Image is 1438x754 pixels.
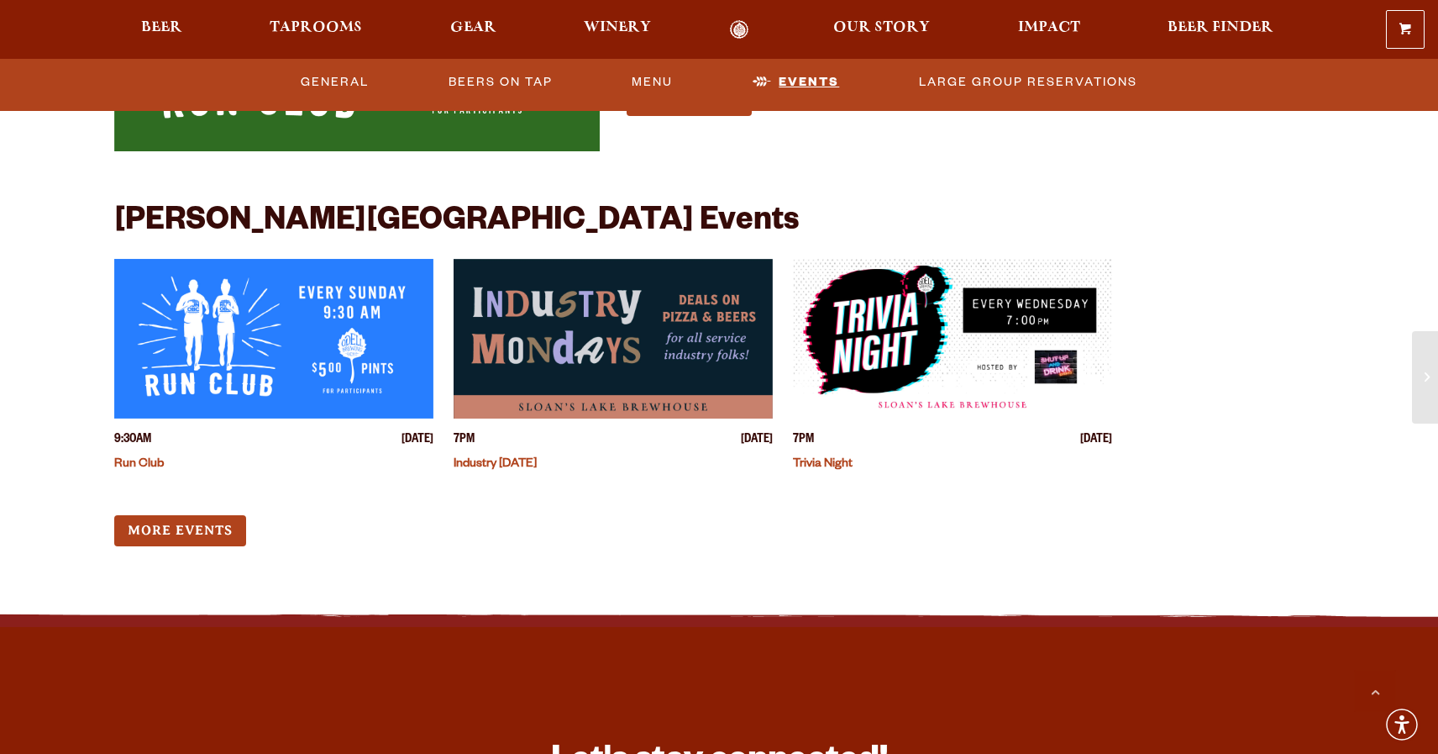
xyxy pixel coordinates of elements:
a: Scroll to top [1354,670,1396,712]
span: Gear [450,21,496,34]
a: View event details [114,259,433,419]
span: Beer Finder [1168,21,1273,34]
a: Our Story [822,20,941,40]
span: [DATE] [401,432,433,450]
span: 9:30AM [114,432,151,450]
a: Trivia Night [793,458,853,472]
span: Our Story [833,21,930,34]
a: General [294,63,375,102]
span: [DATE] [741,432,773,450]
span: Taprooms [270,21,362,34]
a: Large Group Reservations [912,63,1144,102]
span: Beer [141,21,182,34]
a: Gear [439,20,507,40]
a: Winery [573,20,662,40]
a: Events [746,63,846,102]
a: Beer Finder [1157,20,1284,40]
a: Run Club [114,458,164,472]
a: Beers On Tap [442,63,559,102]
span: [DATE] [1080,432,1112,450]
span: 7PM [793,432,814,450]
a: Industry [DATE] [454,458,537,472]
span: Winery [584,21,651,34]
span: 7PM [454,432,475,450]
a: Odell Home [707,20,770,40]
a: More Events (opens in a new window) [114,515,246,546]
h2: [PERSON_NAME][GEOGRAPHIC_DATA] Events [114,205,799,242]
a: Beer [130,20,193,40]
div: Accessibility Menu [1383,706,1420,743]
a: Taprooms [259,20,373,40]
span: Impact [1018,21,1080,34]
a: View event details [793,259,1112,419]
a: Menu [625,63,680,102]
a: Impact [1007,20,1091,40]
a: View event details [454,259,773,419]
